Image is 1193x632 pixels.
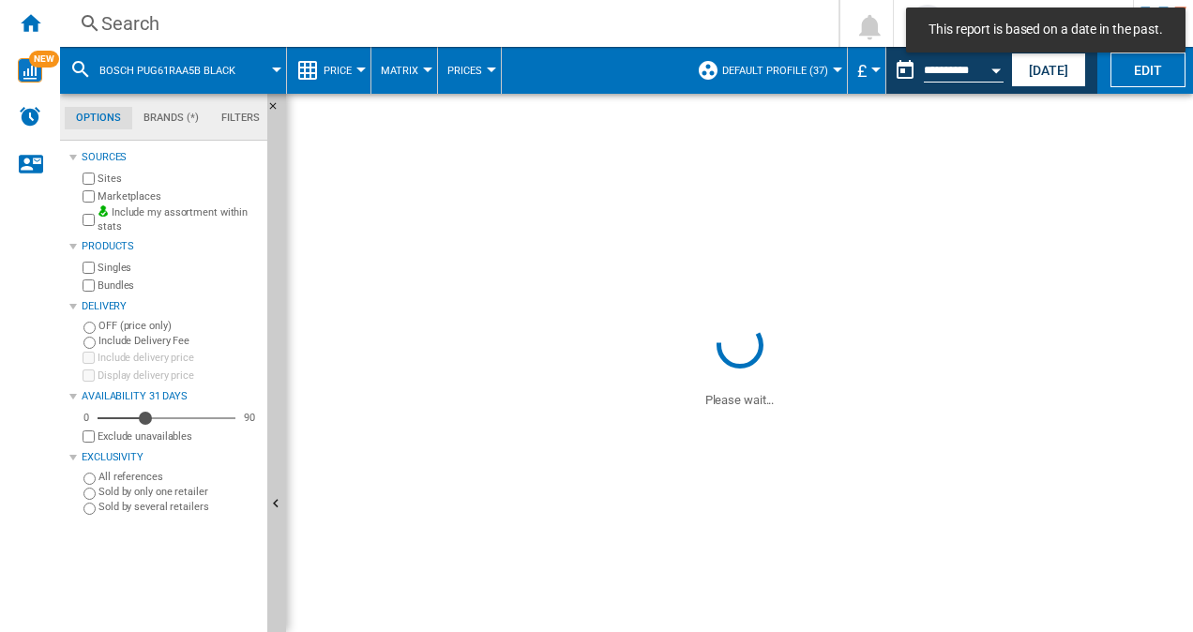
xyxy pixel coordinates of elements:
md-tab-item: Brands (*) [132,107,210,129]
md-menu: Currency [848,47,886,94]
label: Sites [98,172,260,186]
input: Bundles [83,279,95,292]
md-slider: Availability [98,409,235,428]
div: Exclusivity [82,450,260,465]
label: Sold by only one retailer [98,485,260,499]
md-tab-item: Options [65,107,132,129]
button: BOSCH PUG61RAA5B BLACK [99,47,254,94]
div: Sources [82,150,260,165]
label: Bundles [98,278,260,293]
button: Matrix [381,47,428,94]
input: Include my assortment within stats [83,208,95,232]
md-tab-item: Filters [210,107,271,129]
span: Prices [447,65,482,77]
input: Singles [83,262,95,274]
input: Include Delivery Fee [83,337,96,349]
label: Marketplaces [98,189,260,203]
img: mysite-bg-18x18.png [98,205,109,217]
input: Sold by several retailers [83,503,96,515]
div: Default profile (37) [697,47,838,94]
span: Default profile (37) [722,65,828,77]
label: Sold by several retailers [98,500,260,514]
div: Availability 31 Days [82,389,260,404]
span: This report is based on a date in the past. [923,21,1169,39]
button: md-calendar [886,52,924,89]
span: £ [857,61,867,81]
span: Matrix [381,65,418,77]
img: alerts-logo.svg [19,105,41,128]
input: Display delivery price [83,430,95,443]
label: Singles [98,261,260,275]
div: 0 [79,411,94,425]
button: Default profile (37) [722,47,838,94]
button: Open calendar [979,51,1013,84]
div: Search [101,10,790,37]
button: £ [857,47,876,94]
div: Price [296,47,361,94]
label: Display delivery price [98,369,260,383]
label: Include Delivery Fee [98,334,260,348]
span: Price [324,65,352,77]
input: Sites [83,173,95,185]
div: BOSCH PUG61RAA5B BLACK [69,47,277,94]
button: Hide [267,94,290,128]
input: All references [83,473,96,485]
div: This report is based on a date in the past. [886,47,1007,94]
input: OFF (price only) [83,322,96,334]
label: All references [98,470,260,484]
span: BOSCH PUG61RAA5B BLACK [99,65,235,77]
label: OFF (price only) [98,319,260,333]
input: Include delivery price [83,352,95,364]
button: Prices [447,47,491,94]
input: Marketplaces [83,190,95,203]
div: 90 [239,411,260,425]
button: Edit [1110,53,1185,87]
button: [DATE] [1011,53,1086,87]
label: Exclude unavailables [98,429,260,444]
ng-transclude: Please wait... [705,393,775,407]
img: wise-card.svg [18,58,42,83]
div: Products [82,239,260,254]
span: NEW [29,51,59,68]
label: Include delivery price [98,351,260,365]
label: Include my assortment within stats [98,205,260,234]
div: Delivery [82,299,260,314]
button: Price [324,47,361,94]
input: Sold by only one retailer [83,488,96,500]
input: Display delivery price [83,369,95,382]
